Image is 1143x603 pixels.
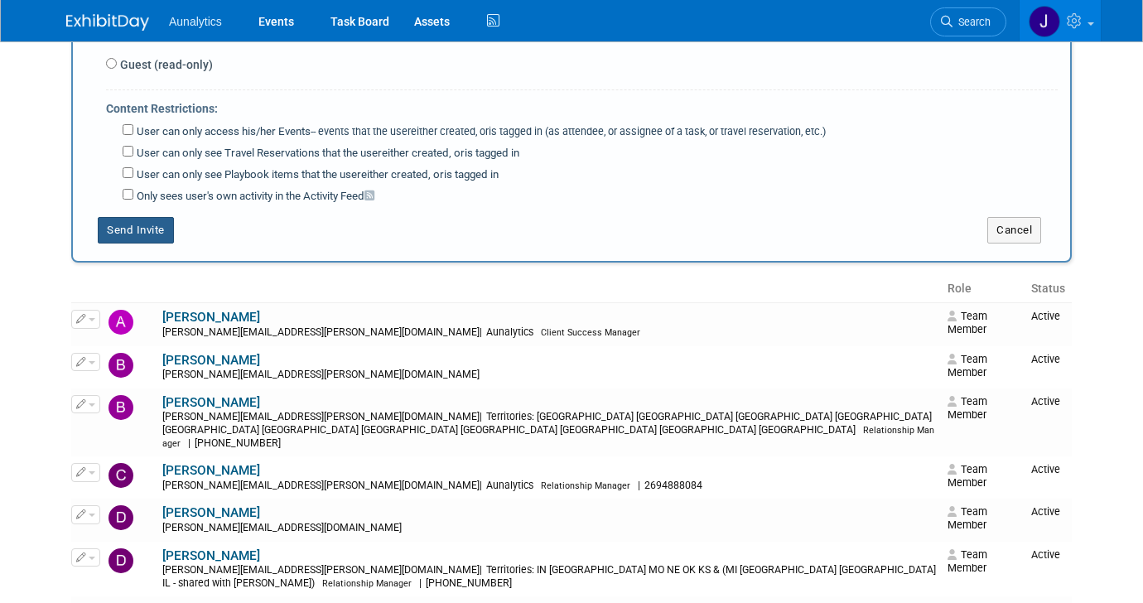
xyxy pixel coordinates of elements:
img: Julie Grisanti-Cieslak [1029,6,1060,37]
span: 2694888084 [640,480,707,491]
span: Team Member [948,395,987,421]
a: Search [930,7,1006,36]
span: | [638,480,640,491]
span: Relationship Manager [541,480,630,491]
span: Team Member [948,463,987,489]
a: [PERSON_NAME] [162,505,260,520]
img: Drew Conley [109,548,133,573]
span: | [480,326,482,338]
span: Territories: [GEOGRAPHIC_DATA] [GEOGRAPHIC_DATA] [GEOGRAPHIC_DATA] [GEOGRAPHIC_DATA] [GEOGRAPHIC_... [162,411,932,436]
img: Cody Livingston [109,463,133,488]
span: Team Member [948,353,987,379]
span: either created, or [411,125,489,137]
span: [PHONE_NUMBER] [190,437,286,449]
div: [PERSON_NAME][EMAIL_ADDRESS][PERSON_NAME][DOMAIN_NAME] [162,411,937,450]
a: [PERSON_NAME] [162,395,260,410]
span: Relationship Manager [322,578,412,589]
span: Search [952,16,991,28]
span: Active [1031,548,1060,561]
span: -- events that the user is tagged in (as attendee, or assignee of a task, or travel reservation, ... [311,125,826,137]
a: [PERSON_NAME] [162,463,260,478]
a: [PERSON_NAME] [162,353,260,368]
img: Brad Thien [109,395,133,420]
span: either created, or [361,168,444,181]
button: Cancel [987,217,1041,244]
span: | [480,480,482,491]
img: Bobby Taylor [109,353,133,378]
div: [PERSON_NAME][EMAIL_ADDRESS][PERSON_NAME][DOMAIN_NAME] [162,564,937,590]
span: Team Member [948,310,987,335]
button: Send Invite [98,217,174,244]
div: [PERSON_NAME][EMAIL_ADDRESS][PERSON_NAME][DOMAIN_NAME] [162,480,937,493]
label: User can only see Playbook items that the user is tagged in [133,167,499,183]
th: Role [941,275,1025,303]
span: Active [1031,310,1060,322]
div: [PERSON_NAME][EMAIL_ADDRESS][PERSON_NAME][DOMAIN_NAME] [162,369,937,382]
div: [PERSON_NAME][EMAIL_ADDRESS][PERSON_NAME][DOMAIN_NAME] [162,326,937,340]
span: [PHONE_NUMBER] [422,577,517,589]
img: ExhibitDay [66,14,149,31]
span: either created, or [382,147,465,159]
span: Active [1031,463,1060,475]
label: Only sees user's own activity in the Activity Feed [133,189,374,205]
div: Content Restrictions: [106,90,1058,121]
span: | [480,411,482,422]
span: Aunalytics [482,480,538,491]
span: Active [1031,395,1060,408]
label: User can only see Travel Reservations that the user is tagged in [133,146,519,162]
img: Dan Fenech [109,505,133,530]
span: Team Member [948,505,987,531]
span: Aunalytics [482,326,538,338]
a: [PERSON_NAME] [162,310,260,325]
a: [PERSON_NAME] [162,548,260,563]
span: Team Member [948,548,987,574]
div: [PERSON_NAME][EMAIL_ADDRESS][DOMAIN_NAME] [162,522,937,535]
span: | [480,564,482,576]
label: User can only access his/her Events [133,124,826,140]
span: | [188,437,190,449]
span: Client Success Manager [541,327,640,338]
th: Status [1025,275,1072,303]
span: Aunalytics [169,15,222,28]
span: Active [1031,353,1060,365]
label: Guest (read-only) [117,56,213,73]
span: | [419,577,422,589]
span: Relationship Manager [162,425,934,449]
span: Active [1031,505,1060,518]
span: Territories: IN [GEOGRAPHIC_DATA] MO NE OK KS & (MI [GEOGRAPHIC_DATA] [GEOGRAPHIC_DATA] IL - shar... [162,564,936,589]
img: Aaron Clark [109,310,133,335]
